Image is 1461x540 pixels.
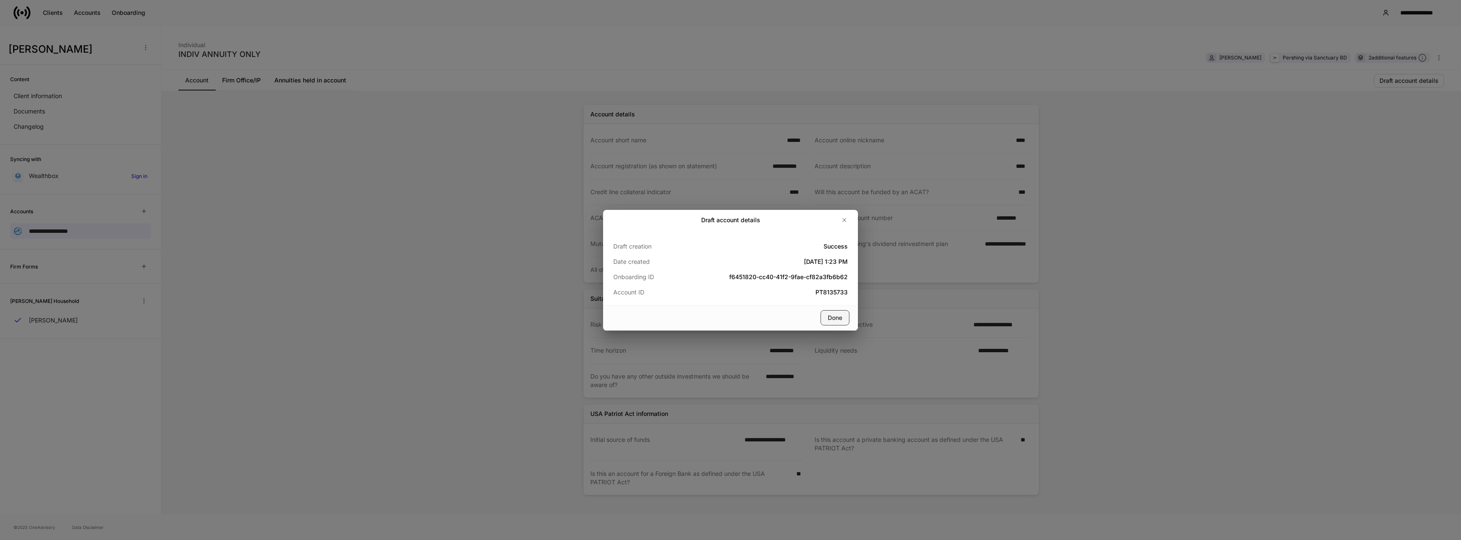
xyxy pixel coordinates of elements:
[821,310,849,325] button: Done
[701,216,760,224] h2: Draft account details
[691,273,848,281] h5: f6451820-cc40-41f2-9fae-cf82a3fb6b62
[613,257,691,266] p: Date created
[613,242,691,251] p: Draft creation
[691,242,848,251] h5: Success
[691,257,848,266] h5: [DATE] 1:23 PM
[828,314,842,322] div: Done
[613,288,691,297] p: Account ID
[691,288,848,297] h5: PT8135733
[613,273,691,281] p: Onboarding ID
